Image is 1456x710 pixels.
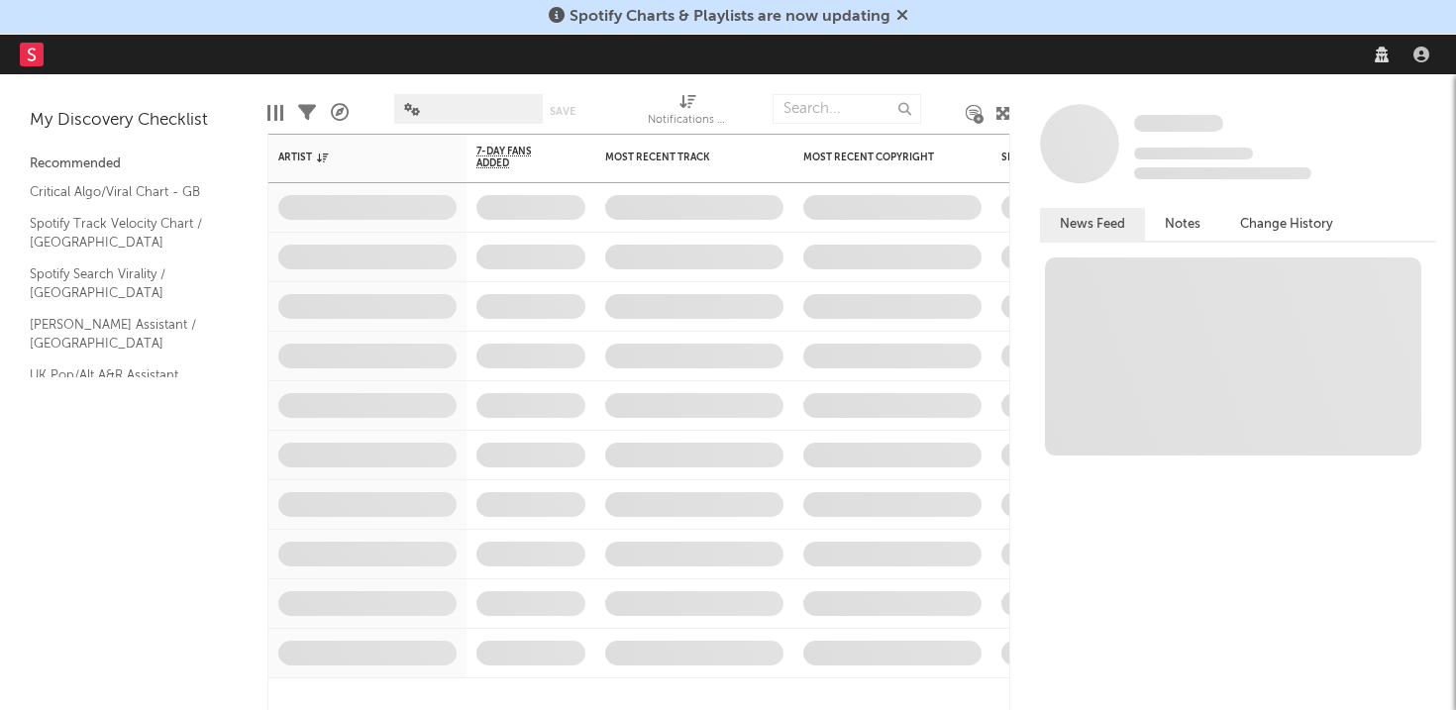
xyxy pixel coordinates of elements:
input: Search... [773,94,921,124]
button: Notes [1145,208,1220,241]
div: Recommended [30,152,238,176]
button: Change History [1220,208,1353,241]
span: 7-Day Fans Added [476,146,556,169]
span: Dismiss [896,9,908,25]
a: [PERSON_NAME] Assistant / [GEOGRAPHIC_DATA] [30,314,218,355]
span: Spotify Charts & Playlists are now updating [570,9,890,25]
div: Most Recent Track [605,152,754,163]
a: Spotify Track Velocity Chart / [GEOGRAPHIC_DATA] [30,213,218,254]
div: Notifications (Artist) [648,109,727,133]
a: Critical Algo/Viral Chart - GB [30,181,218,203]
div: My Discovery Checklist [30,109,238,133]
span: 0 fans last week [1134,167,1311,179]
button: Save [550,106,575,117]
div: Filters [298,84,316,142]
div: Most Recent Copyright [803,152,952,163]
a: Some Artist [1134,114,1223,134]
span: Tracking Since: [DATE] [1134,148,1253,159]
div: Notifications (Artist) [648,84,727,142]
div: Edit Columns [267,84,283,142]
div: A&R Pipeline [331,84,349,142]
a: UK Pop/Alt A&R Assistant [30,364,218,386]
button: News Feed [1040,208,1145,241]
div: Artist [278,152,427,163]
a: Spotify Search Virality / [GEOGRAPHIC_DATA] [30,263,218,304]
span: Some Artist [1134,115,1223,132]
